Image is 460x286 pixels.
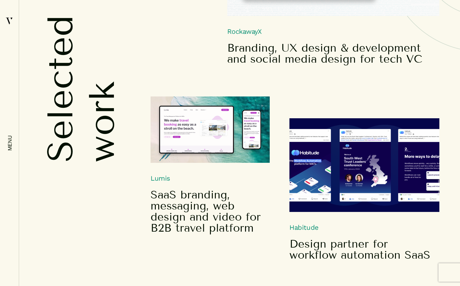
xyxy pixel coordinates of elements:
h5: Branding, UX design & development and social media design for tech VC [227,42,435,65]
h5: Design partner for workflow automation SaaS [289,238,439,261]
h1: Selected work [40,15,67,162]
h6: Habitude [289,118,439,231]
em: menu [7,135,13,151]
img: SaaS web design for Lumis [151,96,270,163]
a: SaaS design for LinkedIn Habitude Design partner for workflow automation SaaS [289,118,439,260]
a: SaaS web design for Lumis Lumis SaaS branding, messaging, web design and video for B2B travel pla... [151,96,270,233]
img: SaaS design for LinkedIn [289,118,439,212]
